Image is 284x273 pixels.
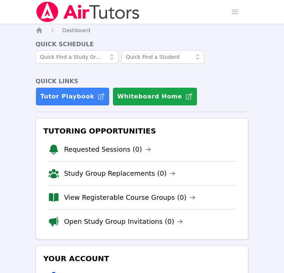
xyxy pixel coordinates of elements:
[64,144,151,155] a: Requested Sessions (0)
[64,168,176,179] a: Study Group Replacements (0)
[64,192,196,203] a: View Registerable Course Groups (0)
[64,216,183,227] a: Open Study Group Invitations (0)
[36,40,248,49] h4: Quick Schedule
[62,27,90,34] a: Dashboard
[42,252,242,265] h3: Your Account
[42,124,242,138] h3: Tutoring Opportunities
[113,87,197,106] button: Whiteboard Home
[36,77,248,86] h4: Quick Links
[62,27,90,33] span: Dashboard
[36,1,140,22] img: Air Tutors
[121,50,204,64] input: Quick Find a Student
[36,27,248,34] nav: Breadcrumb
[36,87,110,106] a: Tutor Playbook
[36,50,118,64] input: Quick Find a Study Group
